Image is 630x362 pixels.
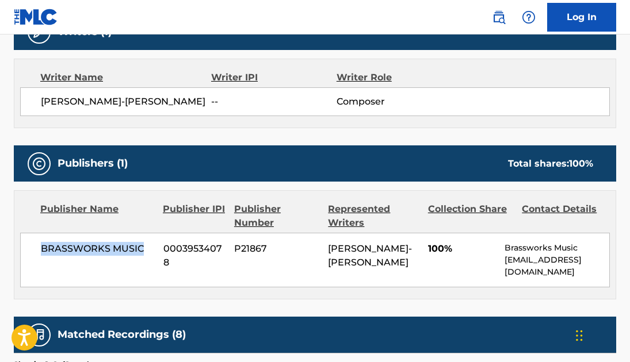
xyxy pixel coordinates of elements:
h5: Matched Recordings (8) [58,328,186,341]
img: help [522,10,536,24]
span: 00039534078 [163,242,226,269]
span: P21867 [234,242,319,256]
div: Writer Name [40,71,211,84]
a: Log In [547,3,616,32]
span: [PERSON_NAME]-[PERSON_NAME] [328,243,412,268]
iframe: Chat Widget [572,307,630,362]
div: Writer Role [337,71,450,84]
p: Brassworks Music [505,242,609,254]
div: Drag [576,318,583,353]
div: Help [517,6,540,29]
img: search [492,10,506,24]
div: Collection Share [428,202,514,230]
h5: Publishers (1) [58,157,128,170]
span: [PERSON_NAME]-[PERSON_NAME] [41,95,211,109]
span: 100 % [569,158,593,169]
div: Publisher Name [40,202,154,230]
span: Composer [337,95,450,109]
img: MLC Logo [14,9,58,25]
div: Writer IPI [211,71,337,84]
span: 100% [428,242,497,256]
div: Publisher IPI [163,202,226,230]
div: Represented Writers [328,202,419,230]
div: Publisher Number [234,202,320,230]
img: Matched Recordings [32,328,46,342]
div: Total shares: [508,157,593,171]
span: BRASSWORKS MUSIC [41,242,155,256]
a: Public Search [487,6,510,29]
span: -- [211,95,336,109]
div: Contact Details [522,202,608,230]
p: [EMAIL_ADDRESS][DOMAIN_NAME] [505,254,609,278]
img: Publishers [32,157,46,171]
